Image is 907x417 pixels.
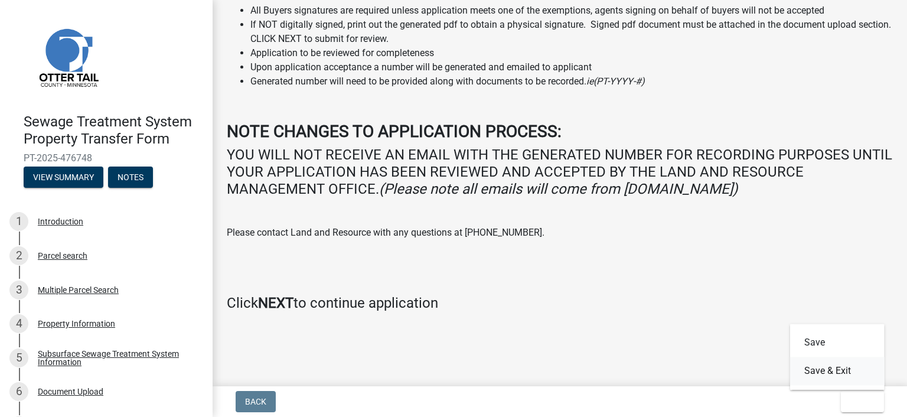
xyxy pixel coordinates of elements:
[250,4,893,18] li: All Buyers signatures are required unless application meets one of the exemptions, agents signing...
[586,76,645,87] i: ie(PT-YYYY-#)
[790,324,885,390] div: Exit
[258,295,293,311] strong: NEXT
[24,113,203,148] h4: Sewage Treatment System Property Transfer Form
[245,397,266,406] span: Back
[250,46,893,60] li: Application to be reviewed for completeness
[38,320,115,328] div: Property Information
[9,246,28,265] div: 2
[850,397,867,406] span: Exit
[24,12,112,101] img: Otter Tail County, Minnesota
[250,60,893,74] li: Upon application acceptance a number will be generated and emailed to applicant
[108,167,153,188] button: Notes
[38,286,119,294] div: Multiple Parcel Search
[250,18,893,46] li: If NOT digitally signed, print out the generated pdf to obtain a physical signature. Signed pdf d...
[9,281,28,299] div: 3
[790,328,885,357] button: Save
[236,391,276,412] button: Back
[227,122,562,141] strong: NOTE CHANGES TO APPLICATION PROCESS:
[227,226,893,240] p: Please contact Land and Resource with any questions at [PHONE_NUMBER].
[24,173,103,183] wm-modal-confirm: Summary
[38,217,83,226] div: Introduction
[9,314,28,333] div: 4
[108,173,153,183] wm-modal-confirm: Notes
[250,74,893,89] li: Generated number will need to be provided along with documents to be recorded.
[841,391,884,412] button: Exit
[38,350,194,366] div: Subsurface Sewage Treatment System Information
[24,152,189,164] span: PT-2025-476748
[38,387,103,396] div: Document Upload
[9,348,28,367] div: 5
[24,167,103,188] button: View Summary
[227,295,893,312] h4: Click to continue application
[379,181,738,197] i: (Please note all emails will come from [DOMAIN_NAME])
[9,212,28,231] div: 1
[9,382,28,401] div: 6
[227,146,893,197] h4: YOU WILL NOT RECEIVE AN EMAIL WITH THE GENERATED NUMBER FOR RECORDING PURPOSES UNTIL YOUR APPLICA...
[38,252,87,260] div: Parcel search
[790,357,885,385] button: Save & Exit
